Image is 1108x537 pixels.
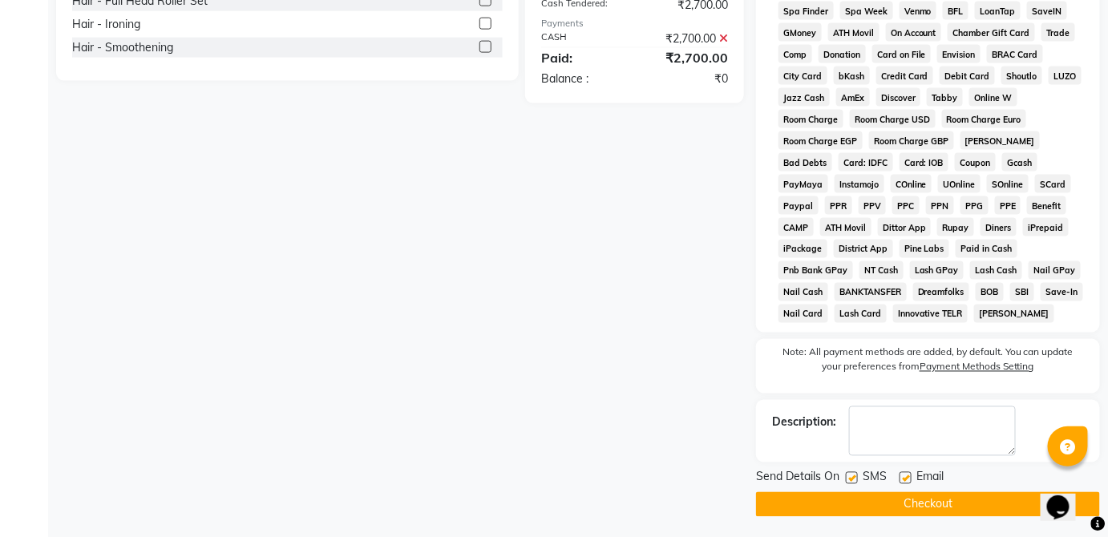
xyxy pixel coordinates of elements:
iframe: chat widget [1041,473,1092,521]
div: Balance : [529,71,635,87]
span: Room Charge [778,110,843,128]
span: ATH Movil [820,218,871,236]
span: Trade [1041,23,1075,42]
span: Debit Card [940,67,995,85]
span: CAMP [778,218,814,236]
span: On Account [886,23,942,42]
span: Envision [937,45,981,63]
span: SCard [1035,175,1071,193]
span: Venmo [900,2,937,20]
span: iPrepaid [1023,218,1069,236]
span: District App [834,240,893,258]
span: Credit Card [876,67,934,85]
span: PPV [859,196,887,215]
span: Nail Card [778,305,828,323]
span: Room Charge GBP [869,131,954,150]
span: Benefit [1027,196,1066,215]
span: Send Details On [756,469,839,489]
span: Dittor App [878,218,932,236]
span: Instamojo [835,175,884,193]
label: Note: All payment methods are added, by default. You can update your preferences from [772,345,1084,381]
span: Nail Cash [778,283,828,301]
span: Card on File [872,45,932,63]
span: Room Charge USD [850,110,936,128]
div: CASH [529,30,635,47]
span: [PERSON_NAME] [974,305,1054,323]
span: Donation [819,45,866,63]
span: Gcash [1002,153,1037,172]
span: Innovative TELR [893,305,968,323]
span: Tabby [927,88,963,107]
span: Jazz Cash [778,88,830,107]
div: Paid: [529,48,635,67]
button: Checkout [756,492,1100,517]
span: Comp [778,45,812,63]
span: PPR [825,196,852,215]
span: COnline [891,175,932,193]
span: PPC [892,196,920,215]
span: SOnline [987,175,1029,193]
div: Hair - Ironing [72,16,140,33]
span: LoanTap [975,2,1021,20]
span: Paid in Cash [956,240,1017,258]
span: SaveIN [1027,2,1067,20]
div: ₹0 [634,71,740,87]
span: SBI [1010,283,1034,301]
span: Room Charge Euro [942,110,1027,128]
span: PayMaya [778,175,828,193]
span: BANKTANSFER [835,283,907,301]
span: iPackage [778,240,827,258]
span: [PERSON_NAME] [960,131,1041,150]
span: SMS [863,469,887,489]
span: Online W [969,88,1017,107]
div: Payments [541,17,728,30]
span: Lash Card [835,305,887,323]
span: Spa Finder [778,2,834,20]
span: UOnline [938,175,981,193]
span: PPG [960,196,989,215]
div: Description: [772,414,836,431]
div: ₹2,700.00 [634,30,740,47]
span: Discover [876,88,921,107]
span: BOB [976,283,1004,301]
span: Lash GPay [910,261,964,280]
span: PPE [995,196,1021,215]
span: Spa Week [840,2,893,20]
div: ₹2,700.00 [634,48,740,67]
span: Lash Cash [970,261,1022,280]
span: Room Charge EGP [778,131,863,150]
span: Card: IDFC [839,153,893,172]
span: Shoutlo [1001,67,1042,85]
span: AmEx [836,88,870,107]
span: BFL [943,2,968,20]
span: PPN [926,196,954,215]
label: Payment Methods Setting [920,360,1034,374]
span: Pine Labs [900,240,950,258]
span: Bad Debts [778,153,832,172]
span: Nail GPay [1029,261,1081,280]
span: Paypal [778,196,819,215]
span: LUZO [1049,67,1082,85]
span: ATH Movil [828,23,880,42]
span: Save-In [1041,283,1083,301]
span: City Card [778,67,827,85]
span: Diners [981,218,1017,236]
span: Chamber Gift Card [948,23,1035,42]
span: bKash [834,67,870,85]
span: BRAC Card [987,45,1043,63]
span: Dreamfolks [913,283,970,301]
span: Email [916,469,944,489]
span: NT Cash [859,261,904,280]
div: Hair - Smoothening [72,39,173,56]
span: Card: IOB [900,153,949,172]
span: Pnb Bank GPay [778,261,853,280]
span: Rupay [937,218,974,236]
span: GMoney [778,23,822,42]
span: Coupon [955,153,996,172]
